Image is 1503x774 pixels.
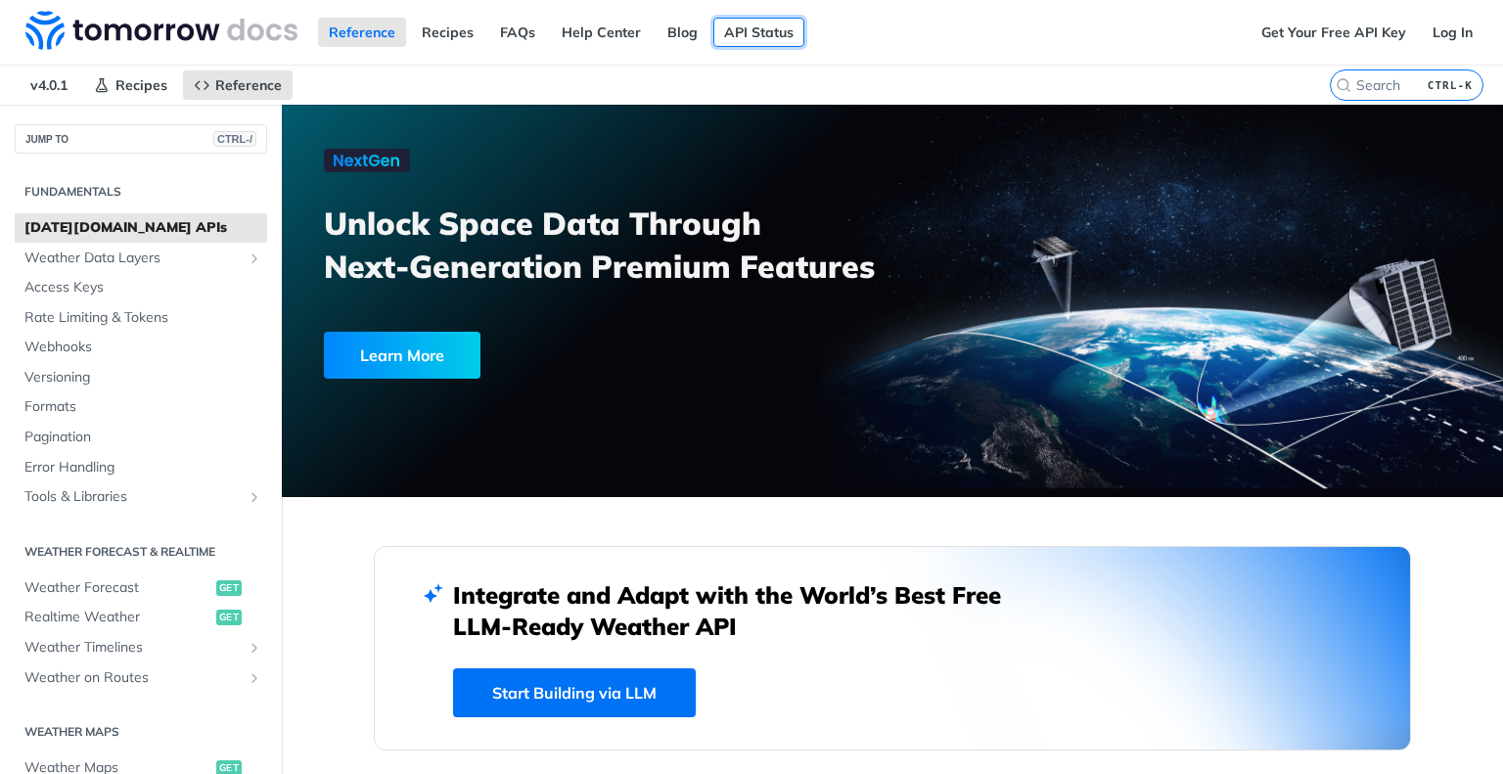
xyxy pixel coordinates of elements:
span: Tools & Libraries [24,487,242,507]
a: Reference [183,70,293,100]
span: get [216,580,242,596]
span: Reference [215,76,282,94]
div: Learn More [324,332,480,379]
a: Learn More [324,332,796,379]
img: Tomorrow.io Weather API Docs [25,11,297,50]
span: Access Keys [24,278,262,297]
a: Access Keys [15,273,267,302]
a: Webhooks [15,333,267,362]
span: Webhooks [24,338,262,357]
span: Recipes [115,76,167,94]
a: Weather Forecastget [15,573,267,603]
a: Recipes [411,18,484,47]
button: Show subpages for Weather Data Layers [247,250,262,266]
span: Pagination [24,428,262,447]
h2: Weather Forecast & realtime [15,543,267,561]
a: Formats [15,392,267,422]
span: [DATE][DOMAIN_NAME] APIs [24,218,262,238]
a: Log In [1422,18,1483,47]
a: API Status [713,18,804,47]
button: Show subpages for Weather on Routes [247,670,262,686]
a: Weather TimelinesShow subpages for Weather Timelines [15,633,267,662]
a: Recipes [83,70,178,100]
span: Error Handling [24,458,262,478]
span: Rate Limiting & Tokens [24,308,262,328]
a: Get Your Free API Key [1251,18,1417,47]
a: Help Center [551,18,652,47]
span: Weather Data Layers [24,249,242,268]
a: Reference [318,18,406,47]
kbd: CTRL-K [1423,75,1478,95]
span: Versioning [24,368,262,387]
span: get [216,610,242,625]
span: Weather on Routes [24,668,242,688]
button: Show subpages for Tools & Libraries [247,489,262,505]
span: CTRL-/ [213,131,256,147]
h2: Integrate and Adapt with the World’s Best Free LLM-Ready Weather API [453,579,1030,642]
a: FAQs [489,18,546,47]
a: Pagination [15,423,267,452]
img: NextGen [324,149,410,172]
a: Weather Data LayersShow subpages for Weather Data Layers [15,244,267,273]
svg: Search [1336,77,1351,93]
a: Blog [657,18,708,47]
span: Weather Forecast [24,578,211,598]
span: v4.0.1 [20,70,78,100]
span: Realtime Weather [24,608,211,627]
a: Realtime Weatherget [15,603,267,632]
span: Weather Timelines [24,638,242,658]
h2: Fundamentals [15,183,267,201]
a: Weather on RoutesShow subpages for Weather on Routes [15,663,267,693]
a: Tools & LibrariesShow subpages for Tools & Libraries [15,482,267,512]
a: Error Handling [15,453,267,482]
a: [DATE][DOMAIN_NAME] APIs [15,213,267,243]
a: Start Building via LLM [453,668,696,717]
h2: Weather Maps [15,723,267,741]
span: Formats [24,397,262,417]
a: Versioning [15,363,267,392]
h3: Unlock Space Data Through Next-Generation Premium Features [324,202,914,288]
button: JUMP TOCTRL-/ [15,124,267,154]
a: Rate Limiting & Tokens [15,303,267,333]
button: Show subpages for Weather Timelines [247,640,262,656]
